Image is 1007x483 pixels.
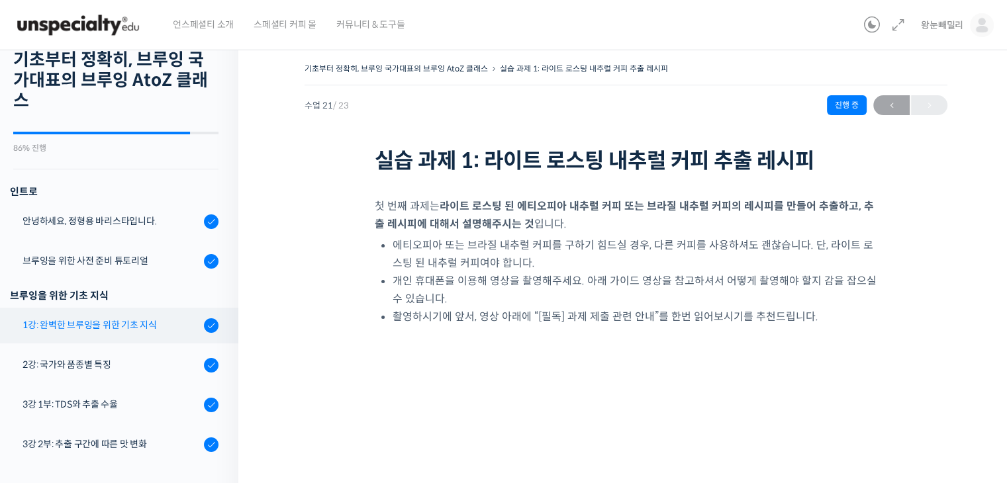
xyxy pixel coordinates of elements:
[23,437,200,451] div: 3강 2부: 추출 구간에 따른 맛 변화
[205,393,220,404] span: 설정
[13,50,218,112] h2: 기초부터 정확히, 브루잉 국가대표의 브루잉 AtoZ 클래스
[23,253,200,268] div: 브루잉을 위한 사전 준비 튜토리얼
[375,199,874,231] strong: 라이트 로스팅 된 에티오피아 내추럴 커피 또는 브라질 내추럴 커피의 레시피를 만들어 추출하고, 추출 레시피에 대해서 설명해주시는 것
[873,97,910,114] span: ←
[393,272,878,308] li: 개인 휴대폰을 이용해 영상을 촬영해주세요. 아래 가이드 영상을 참고하셔서 어떻게 촬영해야 할지 감을 잡으실 수 있습니다.
[171,373,254,406] a: 설정
[10,183,218,200] h3: 인트로
[305,101,349,110] span: 수업 21
[42,393,50,404] span: 홈
[23,318,200,332] div: 1강: 완벽한 브루잉을 위한 기초 지식
[13,144,218,152] div: 86% 진행
[375,148,878,173] h1: 실습 과제 1: 라이트 로스팅 내추럴 커피 추출 레시피
[827,95,867,115] div: 진행 중
[393,308,878,326] li: 촬영하시기에 앞서, 영상 아래에 “[필독] 과제 제출 관련 안내”를 한번 읽어보시기를 추천드립니다.
[10,286,218,304] div: 브루잉을 위한 기초 지식
[87,373,171,406] a: 대화
[375,197,878,233] p: 첫 번째 과제는 입니다.
[333,100,349,111] span: / 23
[873,95,910,115] a: ←이전
[23,397,200,412] div: 3강 1부: TDS와 추출 수율
[121,394,137,404] span: 대화
[23,357,200,372] div: 2강: 국가와 품종별 특징
[23,214,200,228] div: 안녕하세요, 정형용 바리스타입니다.
[4,373,87,406] a: 홈
[305,64,488,73] a: 기초부터 정확히, 브루잉 국가대표의 브루잉 AtoZ 클래스
[921,19,963,31] span: 왕눈빼밀리
[393,236,878,272] li: 에티오피아 또는 브라질 내추럴 커피를 구하기 힘드실 경우, 다른 커피를 사용하셔도 괜찮습니다. 단, 라이트 로스팅 된 내추럴 커피여야 합니다.
[500,64,668,73] a: 실습 과제 1: 라이트 로스팅 내추럴 커피 추출 레시피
